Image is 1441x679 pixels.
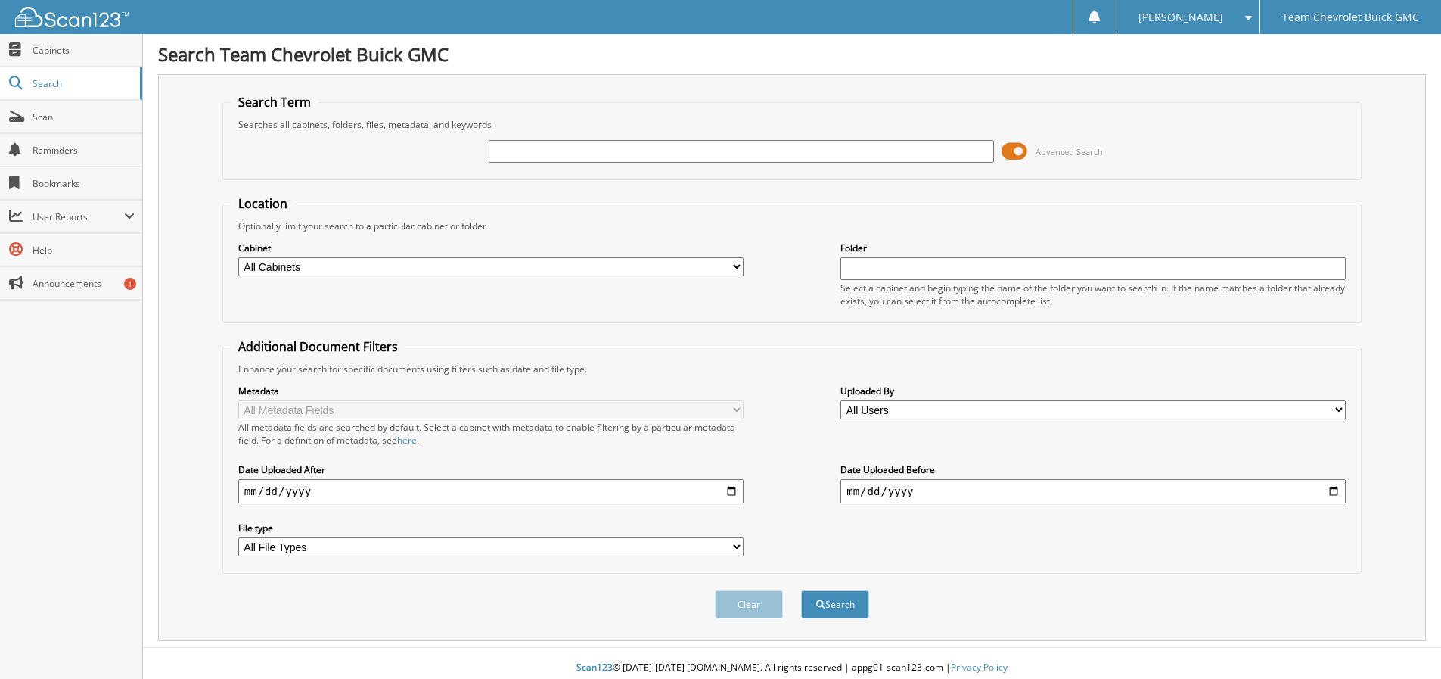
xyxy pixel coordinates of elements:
[231,94,318,111] legend: Search Term
[231,195,295,212] legend: Location
[1036,146,1103,157] span: Advanced Search
[33,277,135,290] span: Announcements
[1365,606,1441,679] iframe: Chat Widget
[715,590,783,618] button: Clear
[238,241,744,254] label: Cabinet
[33,177,135,190] span: Bookmarks
[238,463,744,476] label: Date Uploaded After
[840,385,1346,397] label: Uploaded By
[840,282,1346,307] div: Select a cabinet and begin typing the name of the folder you want to search in. If the name match...
[840,241,1346,254] label: Folder
[15,7,129,27] img: scan123-logo-white.svg
[231,338,405,355] legend: Additional Document Filters
[1138,13,1223,22] span: [PERSON_NAME]
[1282,13,1419,22] span: Team Chevrolet Buick GMC
[33,111,135,123] span: Scan
[840,463,1346,476] label: Date Uploaded Before
[238,479,744,503] input: start
[231,220,1353,232] div: Optionally limit your search to a particular cabinet or folder
[33,44,135,57] span: Cabinets
[33,144,135,157] span: Reminders
[238,522,744,534] label: File type
[33,244,135,257] span: Help
[158,42,1426,67] h1: Search Team Chevrolet Buick GMC
[238,421,744,447] div: All metadata fields are searched by default. Select a cabinet with metadata to enable filtering b...
[576,661,613,674] span: Scan123
[33,77,132,90] span: Search
[238,385,744,397] label: Metadata
[951,661,1008,674] a: Privacy Policy
[231,118,1353,131] div: Searches all cabinets, folders, files, metadata, and keywords
[33,210,124,223] span: User Reports
[397,434,417,447] a: here
[840,479,1346,503] input: end
[124,278,136,290] div: 1
[231,363,1353,375] div: Enhance your search for specific documents using filters such as date and file type.
[801,590,869,618] button: Search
